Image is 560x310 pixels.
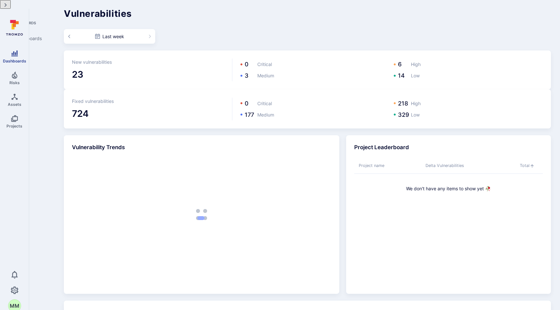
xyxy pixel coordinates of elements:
div: 3Medium [240,70,389,81]
div: 6High [394,59,542,70]
span: Projects [6,124,22,128]
span: Dashboards [3,59,26,63]
div: total value [72,68,227,81]
div: vulnerability trends [64,135,339,294]
div: 329Low [394,109,542,120]
div: Fixed vulnerabilities [72,98,227,105]
div: Vulnerability Trends [72,143,331,152]
i: Collapse navigation menu [3,2,8,8]
span: sort by Delta Vulnerabilities [421,158,515,173]
div: 218High [394,98,542,109]
div: New vulnerabilities [72,59,227,65]
span: 23 [72,69,83,80]
span: 14 [398,72,405,79]
div: total value [72,107,227,120]
div: Toggle SortBy [520,163,538,169]
div: Last week [76,33,144,40]
span: sort by Total [515,158,543,173]
span: 329 [398,111,409,118]
div: 0Critical [240,98,389,109]
span: Risks [9,80,20,85]
div: Toggle SortBy [426,163,511,169]
span: Assets [8,102,21,107]
div: Toggle SortBy [359,163,416,169]
span: 3 [245,72,249,79]
span: 6 [398,61,402,68]
h1: Vulnerabilities [64,9,551,18]
div: 14Low [394,70,542,81]
span: sort by Project name [354,158,421,173]
span: 0 [245,61,249,68]
div: no results [354,176,543,192]
span: 724 [72,108,89,119]
div: Project Leaderboard [354,143,543,152]
span: 0 [245,100,249,107]
div: 177Medium [240,109,389,120]
span: 218 [398,100,408,107]
div: 0Critical [240,59,389,70]
span: 177 [245,111,254,118]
